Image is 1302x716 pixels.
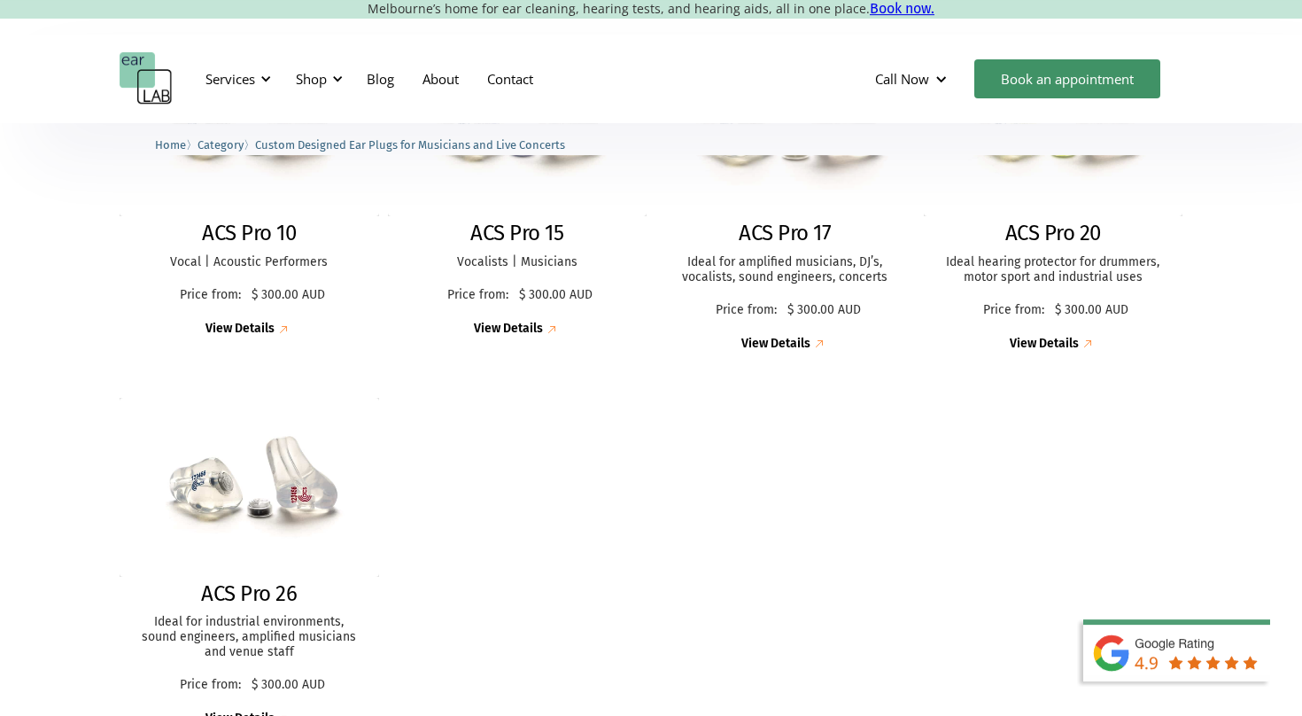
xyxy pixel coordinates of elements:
[155,136,186,152] a: Home
[202,221,296,246] h2: ACS Pro 10
[875,70,929,88] div: Call Now
[195,52,276,105] div: Services
[198,136,244,152] a: Category
[255,136,565,152] a: Custom Designed Ear Plugs for Musicians and Live Concerts
[739,221,831,246] h2: ACS Pro 17
[205,70,255,88] div: Services
[1005,221,1101,246] h2: ACS Pro 20
[174,288,247,303] p: Price from:
[120,52,173,105] a: home
[924,38,1183,353] a: ACS Pro 20ACS Pro 20Ideal hearing protector for drummers, motor sport and industrial usesPrice fr...
[255,138,565,152] span: Custom Designed Ear Plugs for Musicians and Live Concerts
[406,255,630,270] p: Vocalists | Musicians
[1055,303,1128,318] p: $ 300.00 AUD
[441,288,515,303] p: Price from:
[470,221,563,246] h2: ACS Pro 15
[741,337,810,352] div: View Details
[474,322,543,337] div: View Details
[252,288,325,303] p: $ 300.00 AUD
[137,255,361,270] p: Vocal | Acoustic Performers
[198,138,244,152] span: Category
[120,398,379,576] img: ACS Pro 26
[787,303,861,318] p: $ 300.00 AUD
[296,70,327,88] div: Shop
[120,38,379,339] a: ACS Pro 10ACS Pro 10Vocal | Acoustic PerformersPrice from:$ 300.00 AUDView Details
[137,615,361,659] p: Ideal for industrial environments, sound engineers, amplified musicians and venue staff
[473,53,547,105] a: Contact
[353,53,408,105] a: Blog
[155,138,186,152] span: Home
[673,255,897,285] p: Ideal for amplified musicians, DJ’s, vocalists, sound engineers, concerts
[942,255,1166,285] p: Ideal hearing protector for drummers, motor sport and industrial uses
[1010,337,1079,352] div: View Details
[252,678,325,693] p: $ 300.00 AUD
[205,322,275,337] div: View Details
[861,52,965,105] div: Call Now
[155,136,198,154] li: 〉
[285,52,348,105] div: Shop
[709,303,783,318] p: Price from:
[408,53,473,105] a: About
[198,136,255,154] li: 〉
[388,38,647,339] a: ACS Pro 15ACS Pro 15Vocalists | MusiciansPrice from:$ 300.00 AUDView Details
[519,288,593,303] p: $ 300.00 AUD
[974,59,1160,98] a: Book an appointment
[174,678,247,693] p: Price from:
[977,303,1050,318] p: Price from:
[655,38,915,353] a: ACS Pro 17ACS Pro 17Ideal for amplified musicians, DJ’s, vocalists, sound engineers, concertsPric...
[201,581,297,607] h2: ACS Pro 26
